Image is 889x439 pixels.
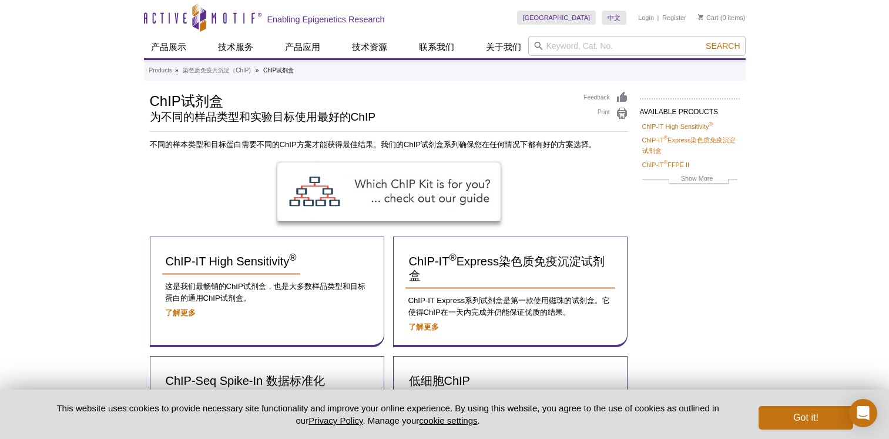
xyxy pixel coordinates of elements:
[698,11,746,25] li: (0 items)
[278,36,327,58] a: 产品应用
[289,252,296,264] sup: ®
[657,11,659,25] li: |
[256,67,259,74] li: »
[345,36,394,58] a: 技术资源
[419,415,477,425] button: cookie settings
[849,399,877,427] div: Open Intercom Messenger
[702,41,743,51] button: Search
[150,139,628,151] p: 不同的样本类型和目标蛋白需要不同的ChIP方案才能获得最佳结果。我们的ChIP试剂盒系列确保您在任何情况下都有好的方案选择。
[162,281,372,304] p: 这是我们最畅销的ChIP试剂盒，也是大多数样品类型和目标蛋白的通用ChIP试剂盒。
[602,11,626,25] a: 中文
[183,65,251,76] a: 染色质免疫共沉淀（ChIP)
[149,65,172,76] a: Products
[150,91,572,109] h1: ChIP试剂盒
[277,162,501,221] img: ChIP Kit Selection Guide
[211,36,260,58] a: 技术服务
[638,14,654,22] a: Login
[162,249,300,275] a: ChIP-IT High Sensitivity®
[698,14,703,20] img: Your Cart
[409,255,605,282] span: ChIP-IT Express染色质免疫沉淀试剂盒
[36,402,740,427] p: This website uses cookies to provide necessary site functionality and improve your online experie...
[759,406,853,430] button: Got it!
[662,14,686,22] a: Register
[479,36,528,58] a: 关于我们
[166,255,297,268] span: ChIP-IT High Sensitivity
[642,135,737,156] a: ChIP-IT®Express染色质免疫沉淀试剂盒
[165,308,196,317] a: 了解更多
[405,368,474,394] a: 低细胞ChIP
[698,14,719,22] a: Cart
[308,415,363,425] a: Privacy Policy
[664,135,668,141] sup: ®
[150,112,572,122] h2: 为不同的样品类型和实验目标使用最好的ChIP
[584,91,628,104] a: Feedback
[409,374,470,387] span: 低细胞ChIP
[709,121,713,127] sup: ®
[162,368,328,394] a: ChIP-Seq Spike-In 数据标准化
[642,121,713,132] a: ChIP-IT High Sensitivity®
[144,36,193,58] a: 产品展示
[449,252,456,264] sup: ®
[642,159,689,170] a: ChIP-IT®FFPE II
[412,36,461,58] a: 联系我们
[642,173,737,187] a: Show More
[640,98,740,119] h2: AVAILABLE PRODUCTS
[166,374,325,387] span: ChIP-Seq Spike-In 数据标准化
[405,295,615,318] p: ChIP-IT Express系列试剂盒是第一款使用磁珠的试剂盒。它使得ChIP在一天内完成并仍能保证优质的结果。
[267,14,385,25] h2: Enabling Epigenetics Research
[528,36,746,56] input: Keyword, Cat. No.
[706,41,740,51] span: Search
[405,249,615,289] a: ChIP-IT®Express染色质免疫沉淀试剂盒
[517,11,596,25] a: [GEOGRAPHIC_DATA]
[664,159,668,165] sup: ®
[175,67,179,74] li: »
[408,322,439,331] a: 了解更多
[584,107,628,120] a: Print
[263,67,294,74] li: ChIP试剂盒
